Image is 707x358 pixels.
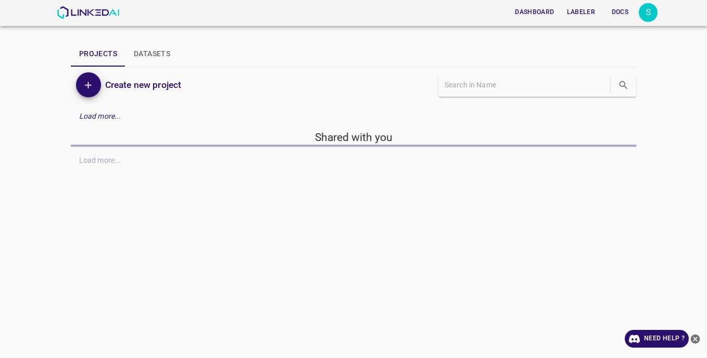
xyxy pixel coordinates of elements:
img: LinkedAI [57,6,120,19]
button: Docs [603,4,637,21]
button: Add [76,72,101,97]
a: Labeler [561,2,601,23]
button: close-help [689,330,702,348]
a: Need Help ? [625,330,689,348]
h6: Create new project [105,78,181,92]
em: Load more... [79,112,121,120]
button: Open settings [639,3,658,22]
div: S [639,3,658,22]
a: Docs [601,2,639,23]
a: Create new project [101,78,181,92]
a: Dashboard [509,2,560,23]
button: Dashboard [511,4,558,21]
div: Load more... [71,107,636,126]
button: Datasets [125,42,179,67]
input: Search in Name [445,78,608,93]
h5: Shared with you [71,130,636,145]
button: Labeler [563,4,599,21]
button: Projects [71,42,125,67]
button: search [613,74,634,96]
